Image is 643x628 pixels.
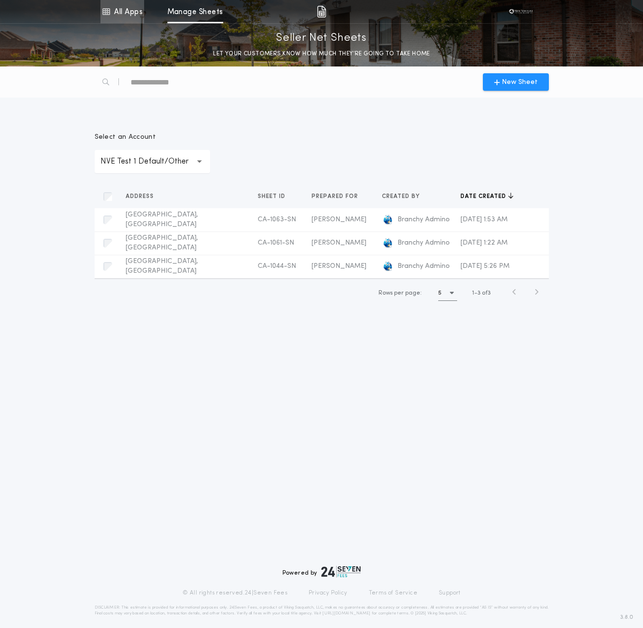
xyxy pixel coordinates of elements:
a: Privacy Policy [309,589,347,597]
span: [DATE] 5:26 PM [461,263,510,270]
span: [GEOGRAPHIC_DATA], [GEOGRAPHIC_DATA] [126,211,198,228]
span: Branchy Admino [397,215,450,225]
button: Sheet ID [258,192,293,201]
span: 1 [472,290,474,296]
img: logo [382,261,394,272]
span: Branchy Admino [397,238,450,248]
p: LET YOUR CUSTOMERS KNOW HOW MUCH THEY’RE GOING TO TAKE HOME [213,49,430,59]
p: Select an Account [95,132,210,142]
span: [PERSON_NAME] [312,239,366,247]
button: NVE Test 1 Default/Other [95,150,210,173]
img: img [317,6,326,17]
button: Date created [461,192,513,201]
img: logo [321,566,361,578]
span: [GEOGRAPHIC_DATA], [GEOGRAPHIC_DATA] [126,258,198,275]
span: [PERSON_NAME] [312,263,366,270]
a: Support [439,589,461,597]
p: Seller Net Sheets [276,31,367,46]
span: Date created [461,193,508,200]
span: Rows per page: [379,290,422,296]
p: NVE Test 1 Default/Other [100,156,204,167]
span: 3.8.0 [620,613,633,622]
span: New Sheet [502,77,538,87]
span: [PERSON_NAME] [312,216,366,223]
img: vs-icon [506,7,535,17]
p: DISCLAIMER: This estimate is provided for informational purposes only. 24|Seven Fees, a product o... [95,605,549,616]
span: Branchy Admino [397,262,450,271]
span: Address [126,193,156,200]
span: CA-1063-SN [258,216,296,223]
span: [GEOGRAPHIC_DATA], [GEOGRAPHIC_DATA] [126,234,198,251]
button: Created by [382,192,427,201]
span: Prepared for [312,193,360,200]
a: Terms of Service [369,589,417,597]
img: logo [382,214,394,226]
button: 5 [438,285,457,301]
span: of 3 [482,289,491,297]
button: New Sheet [483,73,549,91]
p: © All rights reserved. 24|Seven Fees [182,589,287,597]
button: Address [126,192,161,201]
span: [DATE] 1:53 AM [461,216,508,223]
span: CA-1061-SN [258,239,294,247]
h1: 5 [438,288,442,298]
span: CA-1044-SN [258,263,296,270]
span: [DATE] 1:22 AM [461,239,508,247]
a: [URL][DOMAIN_NAME] [322,611,370,615]
span: 3 [478,290,480,296]
img: logo [382,237,394,249]
span: Sheet ID [258,193,287,200]
div: Powered by [282,566,361,578]
span: Created by [382,193,422,200]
